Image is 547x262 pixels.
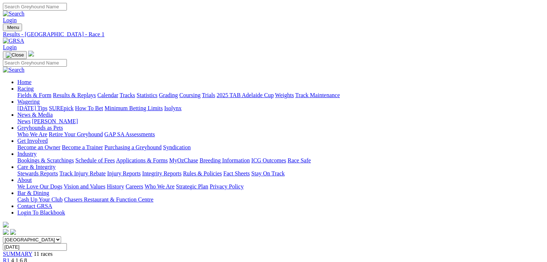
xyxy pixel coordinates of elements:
[17,138,48,144] a: Get Involved
[104,105,163,111] a: Minimum Betting Limits
[17,125,63,131] a: Greyhounds as Pets
[176,183,208,190] a: Strategic Plan
[17,151,37,157] a: Industry
[17,190,49,196] a: Bar & Dining
[116,157,168,163] a: Applications & Forms
[17,183,62,190] a: We Love Our Dogs
[59,170,106,176] a: Track Injury Rebate
[275,92,294,98] a: Weights
[179,92,201,98] a: Coursing
[17,196,63,203] a: Cash Up Your Club
[17,105,47,111] a: [DATE] Tips
[7,25,19,30] span: Menu
[17,144,60,150] a: Become an Owner
[75,157,115,163] a: Schedule of Fees
[3,38,24,44] img: GRSA
[17,92,544,99] div: Racing
[159,92,178,98] a: Grading
[64,196,153,203] a: Chasers Restaurant & Function Centre
[17,118,30,124] a: News
[137,92,158,98] a: Statistics
[17,92,51,98] a: Fields & Form
[104,144,162,150] a: Purchasing a Greyhound
[17,112,53,118] a: News & Media
[17,170,544,177] div: Care & Integrity
[3,11,25,17] img: Search
[3,31,544,38] a: Results - [GEOGRAPHIC_DATA] - Race 1
[251,157,286,163] a: ICG Outcomes
[64,183,105,190] a: Vision and Values
[107,183,124,190] a: History
[163,144,191,150] a: Syndication
[62,144,103,150] a: Become a Trainer
[49,105,73,111] a: SUREpick
[17,177,32,183] a: About
[3,243,67,251] input: Select date
[145,183,175,190] a: Who We Are
[17,209,65,216] a: Login To Blackbook
[142,170,181,176] a: Integrity Reports
[295,92,340,98] a: Track Maintenance
[125,183,143,190] a: Careers
[17,170,58,176] a: Stewards Reports
[28,51,34,57] img: logo-grsa-white.png
[17,131,47,137] a: Who We Are
[120,92,135,98] a: Tracks
[3,24,22,31] button: Toggle navigation
[17,164,56,170] a: Care & Integrity
[17,196,544,203] div: Bar & Dining
[210,183,244,190] a: Privacy Policy
[6,52,24,58] img: Close
[3,59,67,67] input: Search
[3,51,27,59] button: Toggle navigation
[17,99,40,105] a: Wagering
[17,157,544,164] div: Industry
[75,105,103,111] a: How To Bet
[164,105,181,111] a: Isolynx
[217,92,274,98] a: 2025 TAB Adelaide Cup
[3,44,17,50] a: Login
[34,251,52,257] span: 11 races
[3,17,17,23] a: Login
[97,92,118,98] a: Calendar
[17,183,544,190] div: About
[17,203,52,209] a: Contact GRSA
[17,157,74,163] a: Bookings & Scratchings
[251,170,285,176] a: Stay On Track
[10,229,16,235] img: twitter.svg
[17,105,544,112] div: Wagering
[107,170,141,176] a: Injury Reports
[3,229,9,235] img: facebook.svg
[32,118,78,124] a: [PERSON_NAME]
[169,157,198,163] a: MyOzChase
[3,222,9,228] img: logo-grsa-white.png
[3,251,32,257] a: SUMMARY
[17,118,544,125] div: News & Media
[49,131,103,137] a: Retire Your Greyhound
[17,144,544,151] div: Get Involved
[200,157,250,163] a: Breeding Information
[3,3,67,11] input: Search
[53,92,96,98] a: Results & Replays
[17,79,31,85] a: Home
[17,86,34,92] a: Racing
[3,67,25,73] img: Search
[223,170,250,176] a: Fact Sheets
[17,131,544,138] div: Greyhounds as Pets
[104,131,155,137] a: GAP SA Assessments
[287,157,311,163] a: Race Safe
[202,92,215,98] a: Trials
[183,170,222,176] a: Rules & Policies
